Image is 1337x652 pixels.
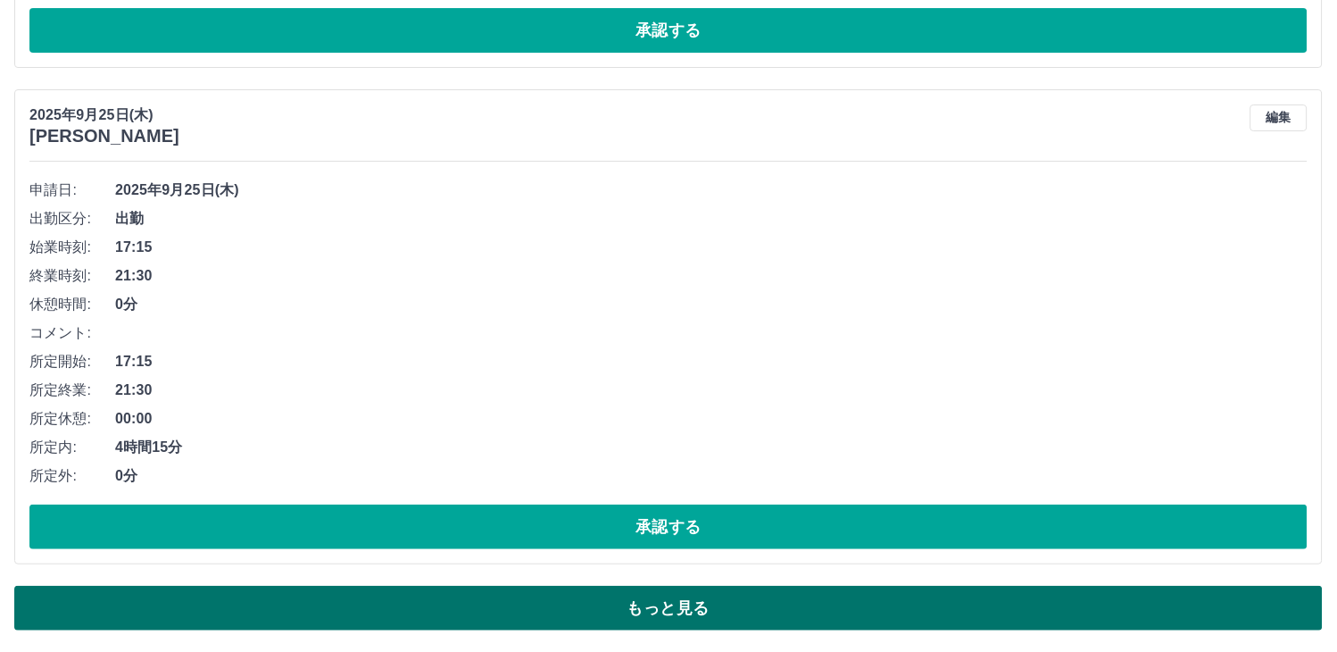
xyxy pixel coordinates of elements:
span: 00:00 [115,408,1308,430]
span: 0分 [115,294,1308,315]
span: 0分 [115,465,1308,487]
span: 出勤 [115,208,1308,230]
span: 4時間15分 [115,437,1308,458]
span: 21:30 [115,380,1308,401]
span: 所定休憩: [29,408,115,430]
span: 17:15 [115,351,1308,372]
span: 所定開始: [29,351,115,372]
span: 終業時刻: [29,265,115,287]
span: 21:30 [115,265,1308,287]
button: もっと見る [14,586,1323,631]
span: 所定外: [29,465,115,487]
button: 承認する [29,505,1308,549]
h3: [PERSON_NAME] [29,126,179,146]
span: 2025年9月25日(木) [115,180,1308,201]
p: 2025年9月25日(木) [29,104,179,126]
button: 承認する [29,8,1308,53]
span: 休憩時間: [29,294,115,315]
span: 申請日: [29,180,115,201]
span: 出勤区分: [29,208,115,230]
span: コメント: [29,322,115,344]
span: 所定終業: [29,380,115,401]
button: 編集 [1250,104,1308,131]
span: 17:15 [115,237,1308,258]
span: 始業時刻: [29,237,115,258]
span: 所定内: [29,437,115,458]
